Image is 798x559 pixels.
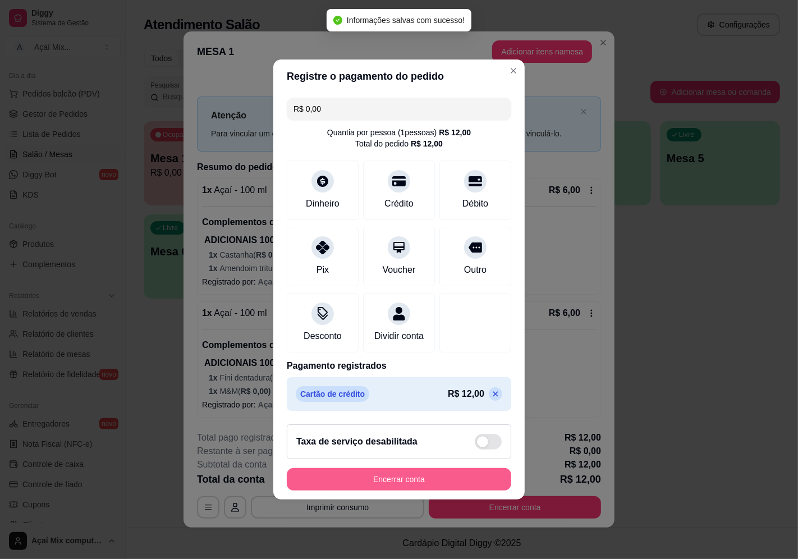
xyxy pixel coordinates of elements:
[304,329,342,343] div: Desconto
[293,98,505,120] input: Ex.: hambúrguer de cordeiro
[317,263,329,277] div: Pix
[383,263,416,277] div: Voucher
[296,386,369,402] p: Cartão de crédito
[287,468,511,491] button: Encerrar conta
[464,263,487,277] div: Outro
[306,197,340,210] div: Dinheiro
[273,59,525,93] header: Registre o pagamento do pedido
[347,16,465,25] span: Informações salvas com sucesso!
[505,62,522,80] button: Close
[439,127,471,138] div: R$ 12,00
[374,329,424,343] div: Dividir conta
[355,138,443,149] div: Total do pedido
[462,197,488,210] div: Débito
[296,435,418,448] h2: Taxa de serviço desabilitada
[287,359,511,373] p: Pagamento registrados
[333,16,342,25] span: check-circle
[384,197,414,210] div: Crédito
[411,138,443,149] div: R$ 12,00
[448,387,484,401] p: R$ 12,00
[327,127,471,138] div: Quantia por pessoa ( 1 pessoas)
